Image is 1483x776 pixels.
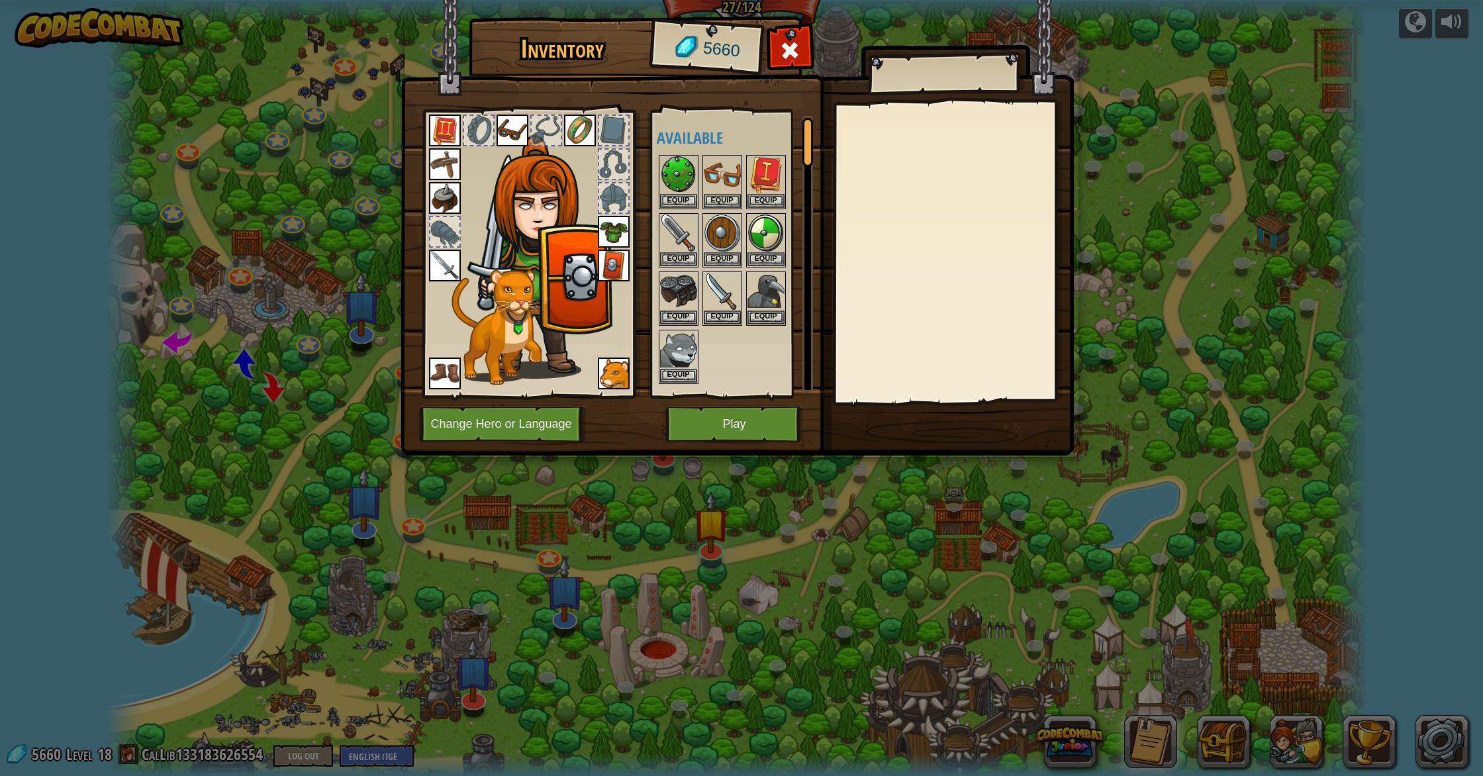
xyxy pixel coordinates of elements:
img: portrait.png [429,182,461,214]
img: portrait.png [704,215,741,252]
img: portrait.png [660,273,697,310]
img: portrait.png [598,250,630,281]
button: Equip [747,311,785,324]
button: Equip [660,252,697,266]
span: 5660 [702,36,741,63]
img: portrait.png [429,250,461,281]
h1: Inventory [478,35,647,63]
img: portrait.png [704,273,741,310]
button: Equip [704,311,741,324]
button: Equip [660,311,697,324]
button: Equip [747,194,785,208]
h4: Available [657,129,823,146]
button: Equip [747,252,785,266]
img: portrait.png [660,215,697,252]
button: Change Hero or Language [419,406,587,442]
button: Equip [660,194,697,208]
button: Equip [704,194,741,208]
button: Play [665,406,804,442]
img: portrait.png [429,115,461,146]
img: portrait.png [429,358,461,389]
img: portrait.png [598,358,630,389]
img: portrait.png [747,156,785,193]
img: portrait.png [747,215,785,252]
button: Equip [660,369,697,383]
img: shield_f2.png [472,135,614,379]
img: portrait.png [660,331,697,368]
img: portrait.png [660,156,697,193]
button: Equip [704,252,741,266]
img: cougar-paper-dolls.png [452,269,542,385]
img: portrait.png [598,216,630,248]
img: portrait.png [429,148,461,180]
img: portrait.png [497,115,528,146]
img: portrait.png [704,156,741,193]
img: portrait.png [564,115,596,146]
img: portrait.png [747,273,785,310]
